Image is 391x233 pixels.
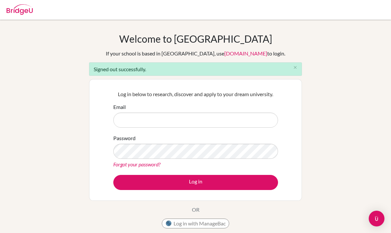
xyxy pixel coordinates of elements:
[113,175,278,190] button: Log in
[113,161,160,167] a: Forgot your password?
[192,206,199,214] p: OR
[162,219,229,228] button: Log in with ManageBac
[369,211,384,226] div: Open Intercom Messenger
[119,33,272,45] h1: Welcome to [GEOGRAPHIC_DATA]
[89,62,302,76] div: Signed out successfully.
[224,50,267,56] a: [DOMAIN_NAME]
[289,63,302,73] button: Close
[7,4,33,15] img: Bridge-U
[293,65,298,70] i: close
[113,103,126,111] label: Email
[113,90,278,98] p: Log in below to research, discover and apply to your dream university.
[106,50,285,57] div: If your school is based in [GEOGRAPHIC_DATA], use to login.
[113,134,136,142] label: Password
